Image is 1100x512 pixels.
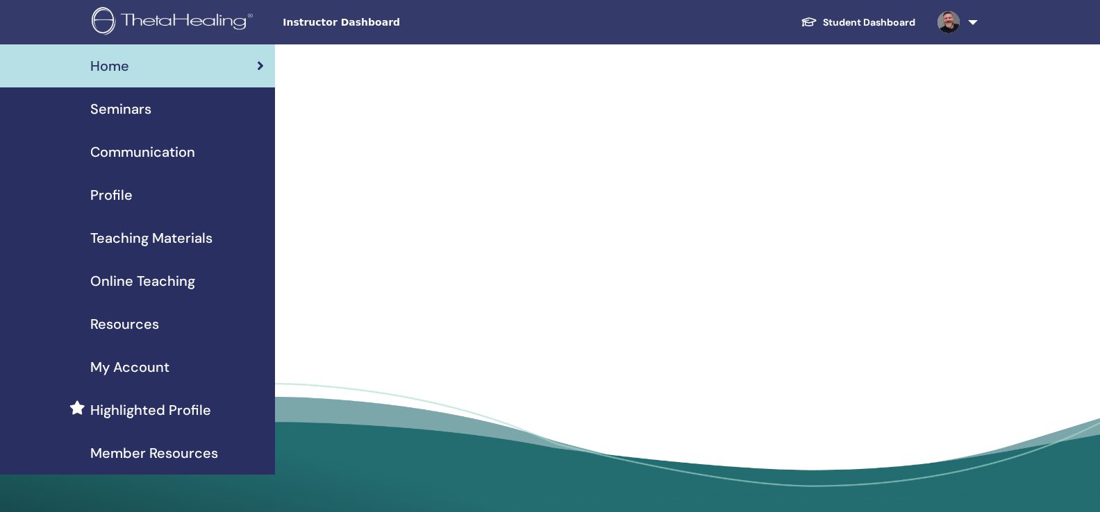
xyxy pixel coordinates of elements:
span: Instructor Dashboard [283,15,491,30]
span: Home [90,56,129,76]
img: default.jpg [937,11,960,33]
span: Seminars [90,99,151,119]
span: My Account [90,357,169,377]
span: Profile [90,185,133,205]
span: Teaching Materials [90,228,212,248]
a: Student Dashboard [790,10,926,35]
img: graduation-cap-white.svg [801,16,817,28]
span: Member Resources [90,443,218,463]
span: Resources [90,314,159,334]
img: logo.png [92,7,258,38]
span: Online Teaching [90,271,195,291]
span: Communication [90,142,195,162]
span: Highlighted Profile [90,400,211,420]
